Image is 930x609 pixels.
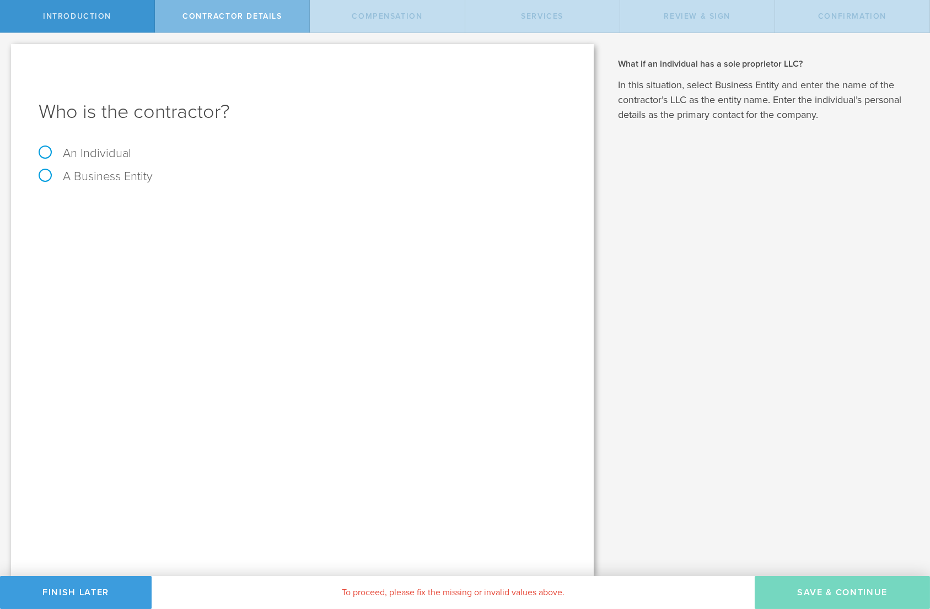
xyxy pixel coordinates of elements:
label: An Individual [39,146,131,160]
div: To proceed, please fix the missing or invalid values above. [152,576,755,609]
h2: What if an individual has a sole proprietor LLC? [618,58,913,70]
span: Introduction [43,12,111,21]
span: Contractor details [182,12,282,21]
span: Confirmation [818,12,886,21]
h1: Who is the contractor? [39,99,566,125]
span: Review & sign [664,12,730,21]
label: A Business Entity [39,169,153,184]
span: Compensation [352,12,422,21]
button: Save & Continue [755,576,930,609]
iframe: Chat Widget [875,523,930,576]
p: In this situation, select Business Entity and enter the name of the contractor’s LLC as the entit... [618,78,913,122]
span: Services [521,12,563,21]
